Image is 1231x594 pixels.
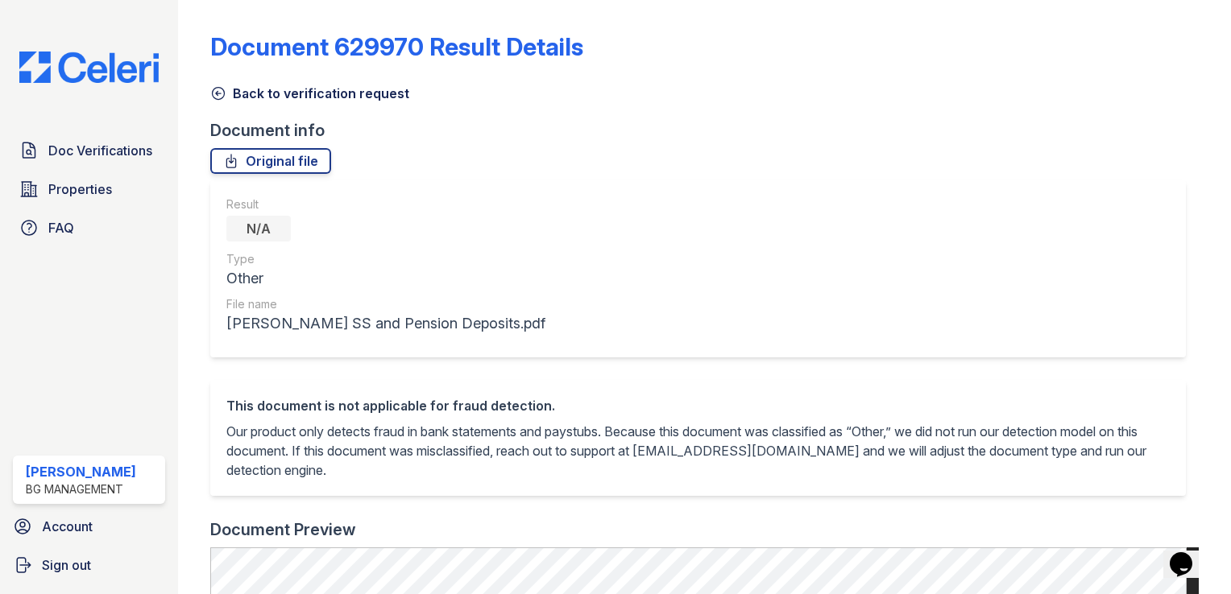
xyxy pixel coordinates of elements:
div: [PERSON_NAME] SS and Pension Deposits.pdf [226,312,545,335]
a: Sign out [6,549,172,581]
div: Type [226,251,545,267]
span: Properties [48,179,112,199]
div: Other [226,267,545,290]
div: [PERSON_NAME] [26,462,136,481]
div: Document Preview [210,518,356,541]
a: Account [6,510,172,542]
span: Sign out [42,555,91,575]
div: File name [226,296,545,312]
span: FAQ [48,218,74,237]
a: Properties [13,173,165,205]
a: Doc Verifications [13,134,165,167]
div: This document is not applicable for fraud detection. [226,396,1170,415]
a: Document 629970 Result Details [210,32,583,61]
span: Account [42,517,93,536]
div: N/A [226,216,291,241]
div: Result [226,196,545,212]
div: Document info [210,119,1199,142]
img: CE_Logo_Blue-a8612792a0a2168367f1c8372b55b34899dd931a85d93a1a3d3e32e68fde9ad4.png [6,52,172,83]
a: Back to verification request [210,84,409,103]
iframe: chat widget [1163,530,1215,578]
span: Doc Verifications [48,141,152,160]
p: Our product only detects fraud in bank statements and paystubs. Because this document was classif... [226,422,1170,480]
a: Original file [210,148,331,174]
a: FAQ [13,212,165,244]
div: BG Management [26,481,136,497]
